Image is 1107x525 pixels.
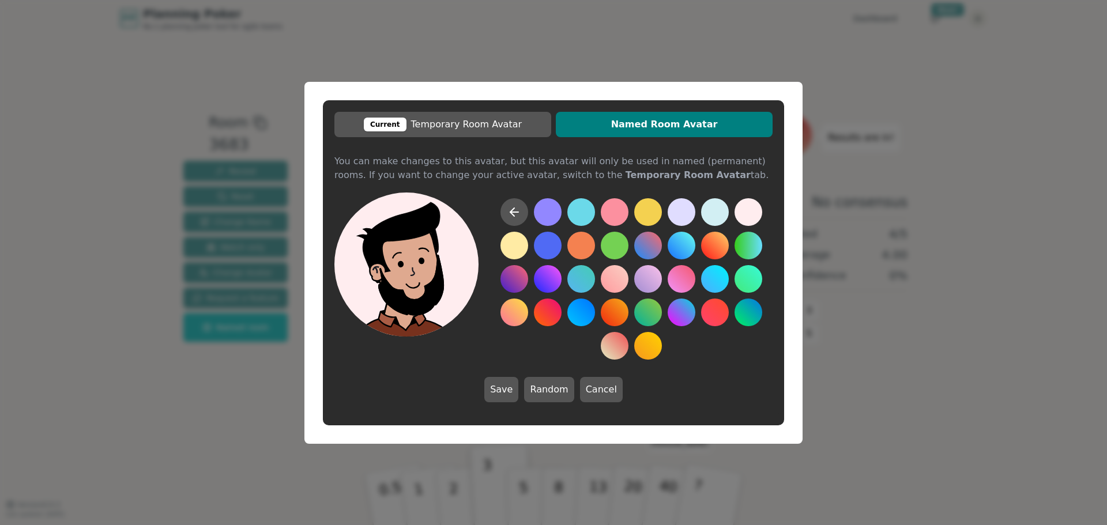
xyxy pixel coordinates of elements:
[556,112,773,137] button: Named Room Avatar
[484,377,518,402] button: Save
[334,112,551,137] button: CurrentTemporary Room Avatar
[524,377,574,402] button: Random
[340,118,545,131] span: Temporary Room Avatar
[334,154,773,164] div: You can make changes to this avatar, but this avatar will only be used in named (permanent) rooms...
[626,169,751,180] b: Temporary Room Avatar
[580,377,623,402] button: Cancel
[562,118,767,131] span: Named Room Avatar
[364,118,406,131] div: Current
